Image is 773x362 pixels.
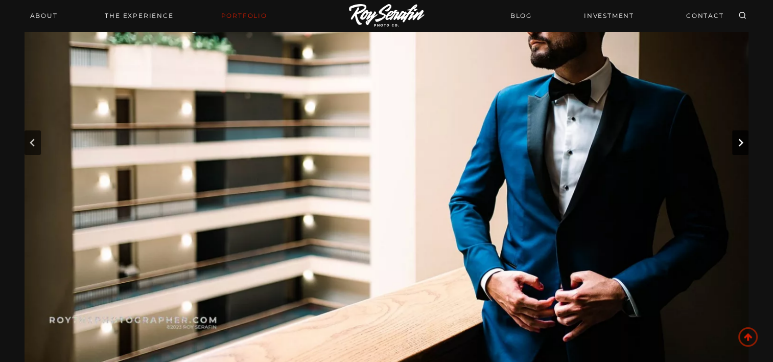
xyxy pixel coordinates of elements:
a: INVESTMENT [578,7,640,25]
nav: Primary Navigation [24,9,273,23]
a: BLOG [504,7,538,25]
a: Portfolio [215,9,273,23]
button: View Search Form [735,9,749,23]
a: Scroll to top [738,327,758,347]
img: Logo of Roy Serafin Photo Co., featuring stylized text in white on a light background, representi... [349,4,425,28]
a: THE EXPERIENCE [99,9,179,23]
a: About [24,9,64,23]
button: Next slide [732,130,748,155]
a: CONTACT [680,7,730,25]
nav: Secondary Navigation [504,7,730,25]
button: Previous slide [25,130,41,155]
